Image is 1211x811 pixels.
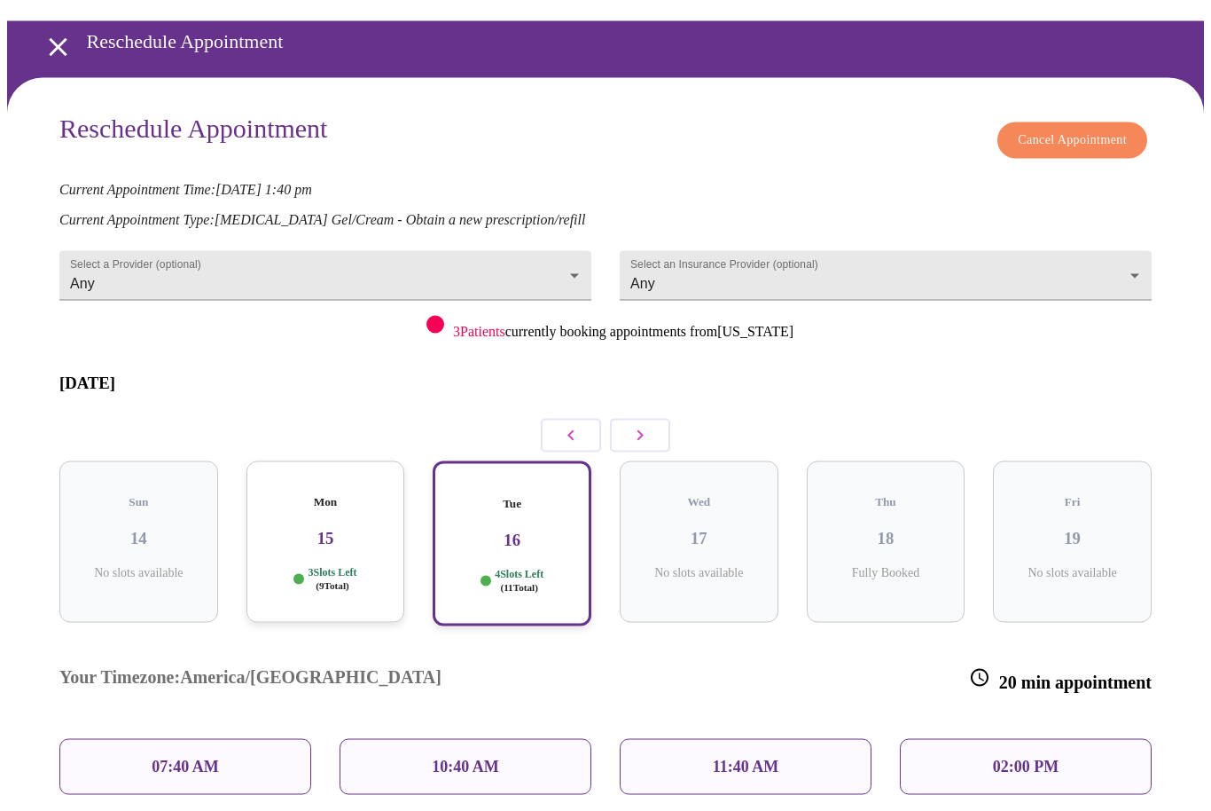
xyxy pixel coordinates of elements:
p: 11:40 AM [713,758,779,776]
div: Any [59,251,591,301]
p: No slots available [634,566,764,580]
p: 3 Slots Left [308,566,356,592]
button: open drawer [32,21,84,74]
div: Any [620,251,1152,301]
p: 07:40 AM [152,758,219,776]
span: 3 Patients [453,324,505,339]
h5: Fri [1007,495,1137,509]
h5: Sun [74,495,204,509]
h3: [DATE] [59,374,1152,393]
em: Current Appointment Time: [DATE] 1:40 pm [59,182,312,197]
p: 10:40 AM [432,758,499,776]
h3: 18 [821,529,951,548]
h3: 20 min appointment [969,667,1152,693]
span: ( 11 Total) [500,582,538,593]
h3: 14 [74,529,204,548]
h5: Tue [449,497,575,511]
h3: 16 [449,531,575,550]
span: ( 9 Total) [316,580,349,591]
p: Fully Booked [821,566,951,580]
em: Current Appointment Type: [MEDICAL_DATA] Gel/Cream - Obtain a new prescription/refill [59,212,585,227]
p: 02:00 PM [993,758,1059,776]
button: Cancel Appointment [997,122,1147,159]
h5: Thu [821,495,951,509]
h3: Reschedule Appointment [87,30,1113,53]
p: 4 Slots Left [495,568,543,594]
h5: Wed [634,495,764,509]
p: currently booking appointments from [US_STATE] [453,324,793,340]
h3: 15 [261,529,391,548]
p: No slots available [1007,566,1137,580]
p: No slots available [74,566,204,580]
h5: Mon [261,495,391,509]
h3: 17 [634,529,764,548]
span: Cancel Appointment [1018,130,1127,152]
h3: 19 [1007,529,1137,548]
h3: Reschedule Appointment [59,114,327,150]
h3: Your Timezone: America/[GEOGRAPHIC_DATA] [59,667,441,693]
